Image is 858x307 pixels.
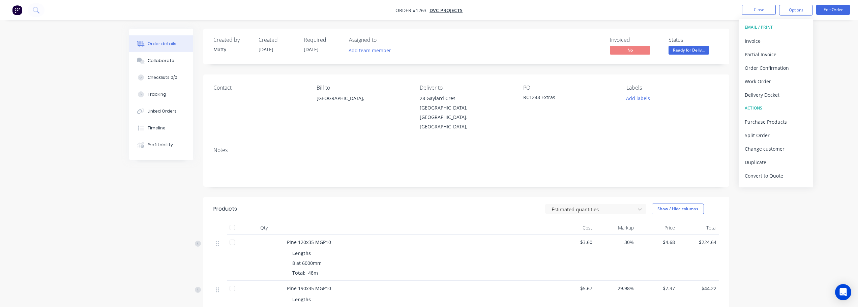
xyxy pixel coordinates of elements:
[610,37,660,43] div: Invoiced
[259,37,296,43] div: Created
[598,239,634,246] span: 30%
[557,239,593,246] span: $3.60
[639,239,675,246] span: $4.68
[129,52,193,69] button: Collaborate
[259,46,273,53] span: [DATE]
[639,285,675,292] span: $7.37
[129,69,193,86] button: Checklists 0/0
[745,157,807,167] div: Duplicate
[420,103,512,131] div: [GEOGRAPHIC_DATA], [GEOGRAPHIC_DATA], [GEOGRAPHIC_DATA],
[244,221,284,235] div: Qty
[129,86,193,103] button: Tracking
[745,90,807,100] div: Delivery Docket
[742,5,776,15] button: Close
[595,221,637,235] div: Markup
[745,50,807,59] div: Partial Invoice
[623,94,654,103] button: Add labels
[745,171,807,181] div: Convert to Quote
[745,117,807,127] div: Purchase Products
[129,120,193,136] button: Timeline
[610,46,650,54] span: No
[669,46,709,56] button: Ready for Deliv...
[213,85,306,91] div: Contact
[745,23,807,32] div: EMAIL / PRINT
[148,91,166,97] div: Tracking
[345,46,394,55] button: Add team member
[680,285,716,292] span: $44.22
[678,221,719,235] div: Total
[745,104,807,113] div: ACTIONS
[745,144,807,154] div: Change customer
[129,136,193,153] button: Profitability
[129,35,193,52] button: Order details
[349,37,416,43] div: Assigned to
[213,205,237,213] div: Products
[430,7,463,13] a: DVC Projects
[317,94,409,115] div: [GEOGRAPHIC_DATA],
[745,36,807,46] div: Invoice
[148,41,176,47] div: Order details
[292,296,311,303] span: Lengths
[816,5,850,15] button: Edit Order
[12,5,22,15] img: Factory
[213,37,250,43] div: Created by
[148,58,174,64] div: Collaborate
[292,259,322,267] span: 8 at 6000mm
[680,239,716,246] span: $224.64
[395,7,430,13] span: Order #1263 -
[148,108,177,114] div: Linked Orders
[523,85,616,91] div: PO
[305,270,321,276] span: 48m
[148,142,173,148] div: Profitability
[652,204,704,214] button: Show / Hide columns
[129,103,193,120] button: Linked Orders
[317,85,409,91] div: Bill to
[554,221,595,235] div: Cost
[745,63,807,73] div: Order Confirmation
[287,239,331,245] span: Pine 120x35 MGP10
[745,130,807,140] div: Split Order
[779,5,813,16] button: Options
[745,184,807,194] div: Archive
[292,270,305,276] span: Total:
[626,85,719,91] div: Labels
[304,37,341,43] div: Required
[669,46,709,54] span: Ready for Deliv...
[213,46,250,53] div: Matty
[292,250,311,257] span: Lengths
[304,46,319,53] span: [DATE]
[557,285,593,292] span: $5.67
[213,147,719,153] div: Notes
[523,94,608,103] div: RC1248 Extras
[745,76,807,86] div: Work Order
[287,285,331,291] span: Pine 190x35 MGP10
[420,94,512,131] div: 28 Gaylard Cres[GEOGRAPHIC_DATA], [GEOGRAPHIC_DATA], [GEOGRAPHIC_DATA],
[598,285,634,292] span: 29.98%
[317,94,409,103] div: [GEOGRAPHIC_DATA],
[148,74,177,81] div: Checklists 0/0
[420,85,512,91] div: Deliver to
[637,221,678,235] div: Price
[349,46,395,55] button: Add team member
[420,94,512,103] div: 28 Gaylard Cres
[669,37,719,43] div: Status
[835,284,851,300] div: Open Intercom Messenger
[148,125,166,131] div: Timeline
